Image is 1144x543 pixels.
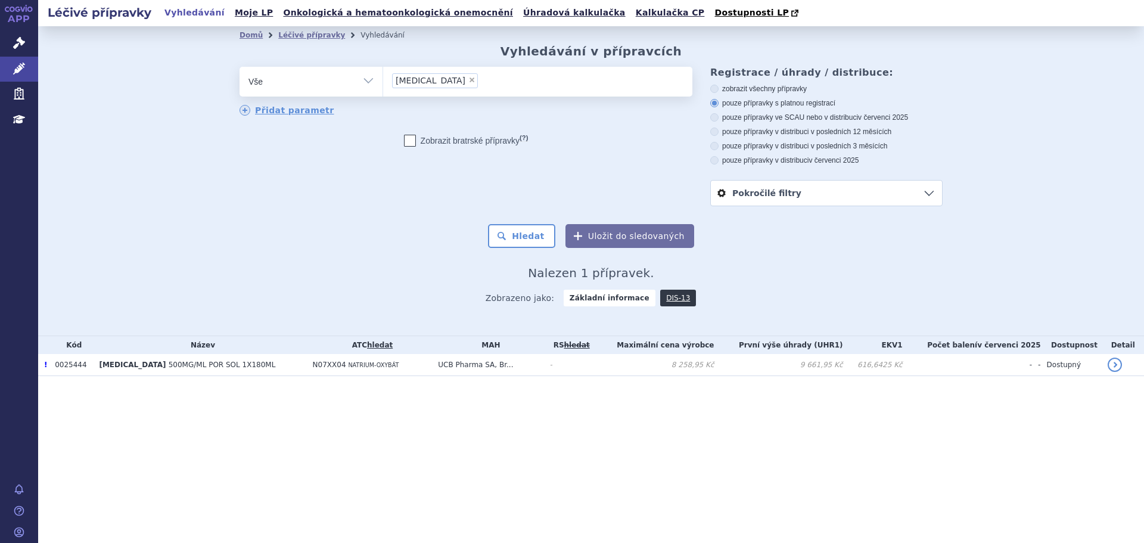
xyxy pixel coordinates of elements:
[714,336,843,354] th: První výše úhrady (UHR1)
[432,354,543,376] td: UCB Pharma SA, Br...
[1032,354,1041,376] td: -
[313,361,346,369] span: N07XX04
[307,336,433,354] th: ATC
[44,361,47,369] span: Poslední data tohoto produktu jsou ze SCAU platného k 01.04.2013.
[488,224,555,248] button: Hledat
[240,105,334,116] a: Přidat parametr
[714,354,843,376] td: 9 661,95 Kč
[710,84,943,94] label: zobrazit všechny přípravky
[1041,336,1102,354] th: Dostupnost
[468,76,475,83] span: ×
[710,98,943,108] label: pouze přípravky s platnou registrací
[1108,358,1122,372] a: detail
[231,5,276,21] a: Moje LP
[520,5,629,21] a: Úhradová kalkulačka
[843,354,903,376] td: 616,6425 Kč
[710,113,943,122] label: pouze přípravky ve SCAU nebo v distribuci
[564,341,590,349] del: hledat
[711,5,804,21] a: Dostupnosti LP
[711,181,942,206] a: Pokročilé filtry
[360,26,420,44] li: Vyhledávání
[396,76,465,85] span: [MEDICAL_DATA]
[49,354,93,376] td: 0025444
[843,336,903,354] th: EKV1
[710,127,943,136] label: pouze přípravky v distribuci v posledních 12 měsících
[404,135,529,147] label: Zobrazit bratrské přípravky
[710,67,943,78] h3: Registrace / úhrady / distribuce:
[279,5,517,21] a: Onkologická a hematoonkologická onemocnění
[1041,354,1102,376] td: Dostupný
[432,336,543,354] th: MAH
[710,141,943,151] label: pouze přípravky v distribuci v posledních 3 měsících
[348,362,399,368] span: NATRIUM-OXYBÁT
[49,336,93,354] th: Kód
[632,5,708,21] a: Kalkulačka CP
[481,73,488,88] input: [MEDICAL_DATA]
[544,354,593,376] td: -
[367,341,393,349] a: hledat
[486,290,555,306] span: Zobrazeno jako:
[93,336,306,354] th: Název
[565,224,694,248] button: Uložit do sledovaných
[278,31,345,39] a: Léčivé přípravky
[528,266,654,280] span: Nalezen 1 přípravek.
[564,341,590,349] a: vyhledávání neobsahuje žádnou platnou referenční skupinu
[240,31,263,39] a: Domů
[660,290,696,306] a: DIS-13
[38,4,161,21] h2: Léčivé přípravky
[99,361,166,369] span: [MEDICAL_DATA]
[710,156,943,165] label: pouze přípravky v distribuci
[544,336,593,354] th: RS
[564,290,655,306] strong: Základní informace
[593,354,714,376] td: 8 258,95 Kč
[1102,336,1144,354] th: Detail
[903,354,1032,376] td: -
[520,134,528,142] abbr: (?)
[809,156,859,165] span: v červenci 2025
[858,113,908,122] span: v červenci 2025
[161,5,228,21] a: Vyhledávání
[977,341,1040,349] span: v červenci 2025
[714,8,789,17] span: Dostupnosti LP
[500,44,682,58] h2: Vyhledávání v přípravcích
[593,336,714,354] th: Maximální cena výrobce
[169,361,276,369] span: 500MG/ML POR SOL 1X180ML
[903,336,1041,354] th: Počet balení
